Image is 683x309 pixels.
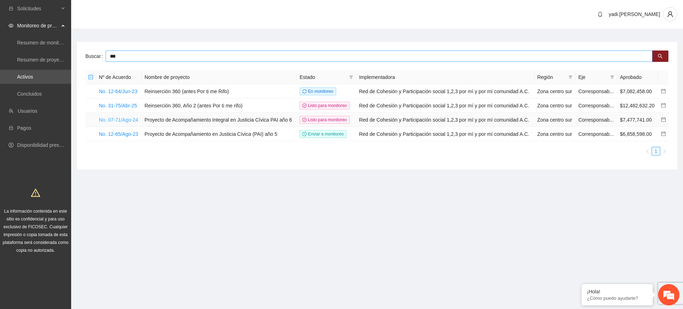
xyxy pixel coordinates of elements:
[662,149,667,154] span: right
[17,74,33,80] a: Activos
[617,84,658,98] td: $7,082,458.00
[300,73,346,81] span: Estado
[578,117,614,123] span: Corresponsab...
[567,72,574,82] span: filter
[658,54,663,59] span: search
[587,289,647,294] div: ¡Hola!
[18,108,37,114] a: Usuarios
[302,89,307,94] span: sync
[85,50,106,62] label: Buscar
[300,116,350,124] span: Listo para monitoreo
[356,84,534,98] td: Red de Cohesión y Participación social 1,2,3 por mí y por mí comunidad A.C.
[534,84,576,98] td: Zona centro sur
[17,1,59,16] span: Solicitudes
[9,6,14,11] span: inbox
[356,113,534,127] td: Red de Cohesión y Participación social 1,2,3 por mí y por mí comunidad A.C.
[17,142,78,148] a: Disponibilidad presupuestal
[661,103,666,108] a: calendar
[645,149,650,154] span: left
[609,11,660,17] span: yadi.[PERSON_NAME]
[534,98,576,113] td: Zona centro sur
[99,89,137,94] a: No. 12-64/Jun-23
[661,89,666,94] a: calendar
[578,73,607,81] span: Eje
[17,125,31,131] a: Pagos
[652,50,668,62] button: search
[568,75,573,79] span: filter
[661,131,666,136] span: calendar
[142,113,297,127] td: Proyecto de Acompañamiento Integral en Justicia Cívica PAI año 6
[660,147,669,155] li: Next Page
[99,117,138,123] a: No. 07-71/Ago-24
[302,118,307,122] span: check-circle
[88,75,93,80] span: minus-square
[652,147,660,155] a: 1
[17,40,69,46] a: Resumen de monitoreo
[31,188,40,197] span: warning
[643,147,652,155] button: left
[661,117,666,123] a: calendar
[652,147,660,155] li: 1
[617,113,658,127] td: $7,477,741.00
[356,127,534,141] td: Red de Cohesión y Participación social 1,2,3 por mí y por mí comunidad A.C.
[300,102,350,110] span: Listo para monitoreo
[99,103,137,108] a: No. 31-75/Abr-25
[663,7,677,21] button: user
[348,72,355,82] span: filter
[300,130,346,138] span: Enviar a monitoreo
[142,98,297,113] td: Reinserción 360, Año 2 (antes Por ti me rifo)
[661,131,666,137] a: calendar
[17,57,93,63] a: Resumen de proyectos aprobados
[537,73,566,81] span: Región
[356,98,534,113] td: Red de Cohesión y Participación social 1,2,3 por mí y por mí comunidad A.C.
[617,127,658,141] td: $6,858,598.00
[349,75,353,79] span: filter
[578,131,614,137] span: Corresponsab...
[578,103,614,108] span: Corresponsab...
[643,147,652,155] li: Previous Page
[609,72,616,82] span: filter
[3,209,69,253] span: La información contenida en este sitio es confidencial y para uso exclusivo de FICOSEC. Cualquier...
[610,75,614,79] span: filter
[617,70,658,84] th: Aprobado
[142,127,297,141] td: Proyecto de Acompañamiento en Justicia Cívica (PAI) año 5
[660,147,669,155] button: right
[17,91,42,97] a: Concluidos
[300,87,336,95] span: En monitoreo
[578,89,614,94] span: Corresponsab...
[9,23,14,28] span: eye
[594,9,606,20] button: bell
[661,103,666,108] span: calendar
[587,295,647,301] p: ¿Cómo puedo ayudarte?
[595,11,605,17] span: bell
[96,70,142,84] th: Nº de Acuerdo
[302,103,307,108] span: check-circle
[663,11,677,17] span: user
[534,127,576,141] td: Zona centro sur
[142,84,297,98] td: Reinserción 360 (antes Por ti me Rifo)
[302,132,307,136] span: clock-circle
[617,98,658,113] td: $12,482,632.20
[534,113,576,127] td: Zona centro sur
[99,131,138,137] a: No. 12-65/Ago-23
[356,70,534,84] th: Implementadora
[661,117,666,122] span: calendar
[17,18,59,33] span: Monitoreo de proyectos
[142,70,297,84] th: Nombre de proyecto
